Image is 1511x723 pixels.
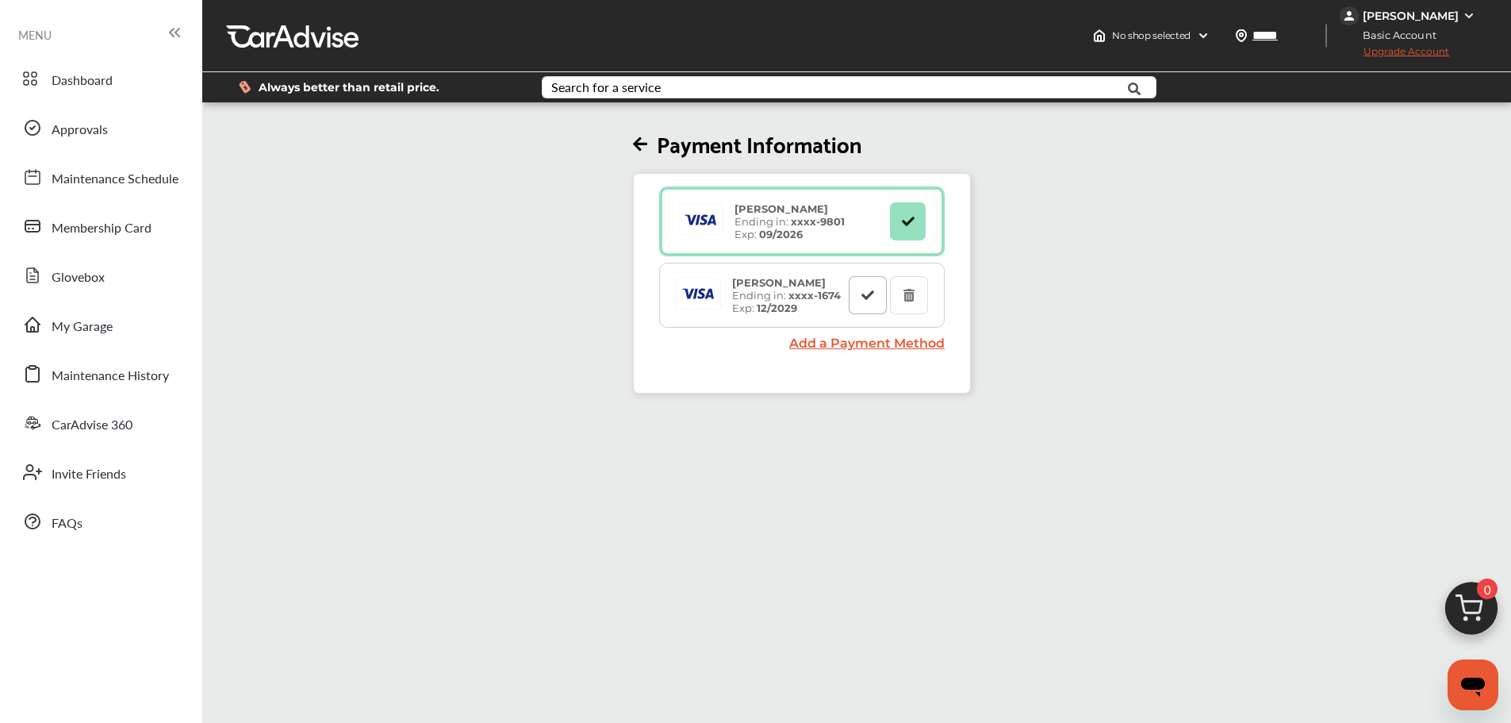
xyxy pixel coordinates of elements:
[789,336,945,351] a: Add a Payment Method
[52,71,113,91] span: Dashboard
[724,276,849,314] div: Ending in: Exp:
[633,129,971,157] h2: Payment Information
[1448,660,1498,710] iframe: Button to launch messaging window
[1340,6,1359,25] img: jVpblrzwTbfkPYzPPzSLxeg0AAAAASUVORK5CYII=
[52,513,82,534] span: FAQs
[1363,9,1459,23] div: [PERSON_NAME]
[1197,29,1210,42] img: header-down-arrow.9dd2ce7d.svg
[18,29,52,41] span: MENU
[14,402,186,444] a: CarAdvise 360
[727,202,853,240] div: Ending in: Exp:
[1477,579,1498,599] span: 0
[734,202,828,215] strong: [PERSON_NAME]
[14,58,186,99] a: Dashboard
[1463,10,1475,22] img: WGsFRI8htEPBVLJbROoPRyZpYNWhNONpIPPETTm6eUC0GeLEiAAAAAElFTkSuQmCC
[1112,29,1191,42] span: No shop selected
[791,215,845,228] strong: xxxx- 9801
[52,317,113,337] span: My Garage
[52,267,105,288] span: Glovebox
[551,81,661,94] div: Search for a service
[239,80,251,94] img: dollor_label_vector.a70140d1.svg
[52,218,151,239] span: Membership Card
[14,107,186,148] a: Approvals
[759,228,803,240] strong: 09/2026
[1340,45,1449,65] span: Upgrade Account
[52,415,132,436] span: CarAdvise 360
[52,366,169,386] span: Maintenance History
[14,156,186,198] a: Maintenance Schedule
[1235,29,1248,42] img: location_vector.a44bc228.svg
[1433,575,1509,651] img: cart_icon.3d0951e8.svg
[1093,29,1106,42] img: header-home-logo.8d720a4f.svg
[757,302,797,314] strong: 12/2029
[14,501,186,542] a: FAQs
[52,169,178,190] span: Maintenance Schedule
[14,304,186,345] a: My Garage
[732,276,826,289] strong: [PERSON_NAME]
[14,452,186,493] a: Invite Friends
[1325,24,1327,48] img: header-divider.bc55588e.svg
[52,120,108,140] span: Approvals
[52,464,126,485] span: Invite Friends
[14,353,186,394] a: Maintenance History
[259,82,439,93] span: Always better than retail price.
[14,206,186,247] a: Membership Card
[1341,27,1448,44] span: Basic Account
[14,255,186,296] a: Glovebox
[788,289,841,302] strong: xxxx- 1674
